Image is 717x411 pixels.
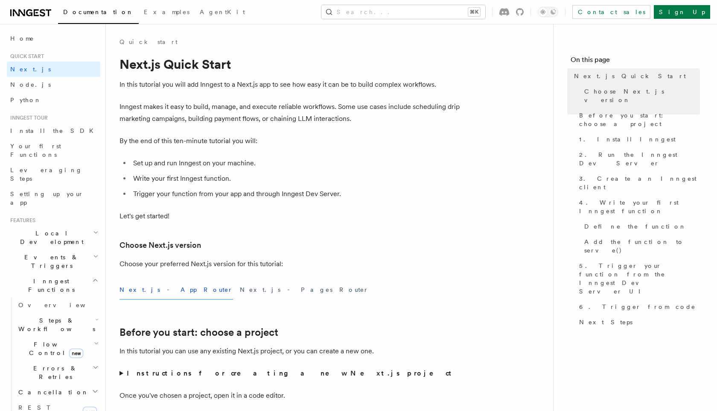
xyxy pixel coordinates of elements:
[15,316,95,333] span: Steps & Workflows
[15,313,100,337] button: Steps & Workflows
[119,367,461,379] summary: Instructions for creating a new Next.js project
[579,261,700,296] span: 5. Trigger your function from the Inngest Dev Server UI
[144,9,189,15] span: Examples
[119,258,461,270] p: Choose your preferred Next.js version for this tutorial:
[7,31,100,46] a: Home
[69,349,83,358] span: new
[571,55,700,68] h4: On this page
[468,8,480,16] kbd: ⌘K
[571,68,700,84] a: Next.js Quick Start
[584,238,700,255] span: Add the function to serve()
[240,280,369,299] button: Next.js - Pages Router
[576,314,700,330] a: Next Steps
[7,229,93,246] span: Local Development
[58,3,139,24] a: Documentation
[7,53,44,60] span: Quick start
[654,5,710,19] a: Sign Up
[584,222,686,231] span: Define the function
[15,297,100,313] a: Overview
[576,171,700,195] a: 3. Create an Inngest client
[131,188,461,200] li: Trigger your function from your app and through Inngest Dev Server.
[538,7,558,17] button: Toggle dark mode
[321,5,485,19] button: Search...⌘K
[579,318,632,326] span: Next Steps
[7,62,100,77] a: Next.js
[119,79,461,91] p: In this tutorial you will add Inngest to a Next.js app to see how easy it can be to build complex...
[7,92,100,108] a: Python
[15,361,100,385] button: Errors & Retries
[581,219,700,234] a: Define the function
[15,340,94,357] span: Flow Control
[581,234,700,258] a: Add the function to serve()
[576,299,700,314] a: 6. Trigger from code
[127,369,455,377] strong: Instructions for creating a new Next.js project
[7,217,35,224] span: Features
[119,38,178,46] a: Quick start
[131,173,461,185] li: Write your first Inngest function.
[579,150,700,167] span: 2. Run the Inngest Dev Server
[7,226,100,250] button: Local Development
[584,87,700,104] span: Choose Next.js version
[119,101,461,125] p: Inngest makes it easy to build, manage, and execute reliable workflows. Some use cases include sc...
[63,9,134,15] span: Documentation
[7,123,100,138] a: Install the SDK
[10,66,51,73] span: Next.js
[7,250,100,273] button: Events & Triggers
[7,114,48,121] span: Inngest tour
[7,253,93,270] span: Events & Triggers
[576,195,700,219] a: 4. Write your first Inngest function
[7,273,100,297] button: Inngest Functions
[579,302,696,311] span: 6. Trigger from code
[576,108,700,132] a: Before you start: choose a project
[10,191,84,206] span: Setting up your app
[581,84,700,108] a: Choose Next.js version
[576,147,700,171] a: 2. Run the Inngest Dev Server
[572,5,650,19] a: Contact sales
[119,239,201,251] a: Choose Next.js version
[119,326,278,338] a: Before you start: choose a project
[576,258,700,299] a: 5. Trigger your function from the Inngest Dev Server UI
[119,345,461,357] p: In this tutorial you can use any existing Next.js project, or you can create a new one.
[576,132,700,147] a: 1. Install Inngest
[7,138,100,162] a: Your first Functions
[119,135,461,147] p: By the end of this ten-minute tutorial you will:
[195,3,250,23] a: AgentKit
[119,390,461,402] p: Once you've chosen a project, open it in a code editor.
[131,157,461,169] li: Set up and run Inngest on your machine.
[15,385,100,400] button: Cancellation
[10,81,51,88] span: Node.js
[10,143,61,158] span: Your first Functions
[15,388,89,396] span: Cancellation
[7,77,100,92] a: Node.js
[10,34,34,43] span: Home
[139,3,195,23] a: Examples
[119,210,461,222] p: Let's get started!
[15,364,93,381] span: Errors & Retries
[18,302,106,308] span: Overview
[10,97,41,103] span: Python
[10,127,99,134] span: Install the SDK
[7,162,100,186] a: Leveraging Steps
[119,56,461,72] h1: Next.js Quick Start
[10,167,82,182] span: Leveraging Steps
[574,72,686,80] span: Next.js Quick Start
[579,111,700,128] span: Before you start: choose a project
[7,186,100,210] a: Setting up your app
[579,135,676,144] span: 1. Install Inngest
[119,280,233,299] button: Next.js - App Router
[15,337,100,361] button: Flow Controlnew
[579,198,700,215] span: 4. Write your first Inngest function
[200,9,245,15] span: AgentKit
[7,277,92,294] span: Inngest Functions
[579,174,700,191] span: 3. Create an Inngest client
